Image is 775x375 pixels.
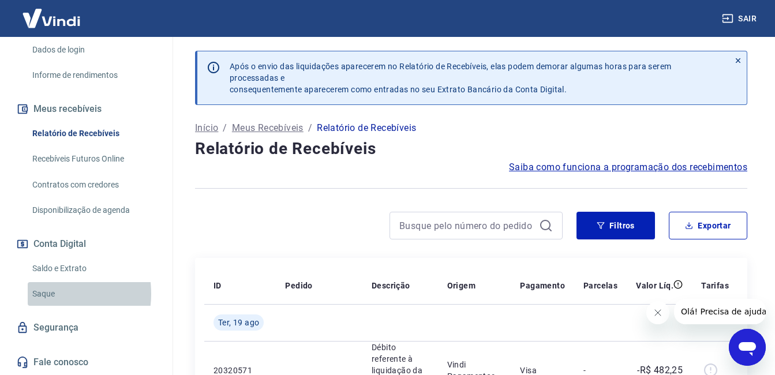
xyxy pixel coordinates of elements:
[14,231,159,257] button: Conta Digital
[14,96,159,122] button: Meus recebíveis
[7,8,97,17] span: Olá! Precisa de ajuda?
[28,147,159,171] a: Recebíveis Futuros Online
[28,198,159,222] a: Disponibilização de agenda
[218,317,259,328] span: Ter, 19 ago
[674,299,766,324] iframe: Mensagem da empresa
[399,217,534,234] input: Busque pelo número do pedido
[230,61,720,95] p: Após o envio das liquidações aparecerem no Relatório de Recebíveis, elas podem demorar algumas ho...
[720,8,761,29] button: Sair
[520,280,565,291] p: Pagamento
[317,121,416,135] p: Relatório de Recebíveis
[285,280,312,291] p: Pedido
[223,121,227,135] p: /
[372,280,410,291] p: Descrição
[28,38,159,62] a: Dados de login
[636,280,673,291] p: Valor Líq.
[195,137,747,160] h4: Relatório de Recebíveis
[232,121,304,135] a: Meus Recebíveis
[308,121,312,135] p: /
[28,282,159,306] a: Saque
[646,301,669,324] iframe: Fechar mensagem
[583,280,617,291] p: Parcelas
[195,121,218,135] a: Início
[576,212,655,239] button: Filtros
[729,329,766,366] iframe: Botão para abrir a janela de mensagens
[28,122,159,145] a: Relatório de Recebíveis
[701,280,729,291] p: Tarifas
[447,280,476,291] p: Origem
[28,257,159,280] a: Saldo e Extrato
[669,212,747,239] button: Exportar
[28,173,159,197] a: Contratos com credores
[14,350,159,375] a: Fale conosco
[14,1,89,36] img: Vindi
[14,315,159,340] a: Segurança
[214,280,222,291] p: ID
[28,63,159,87] a: Informe de rendimentos
[509,160,747,174] a: Saiba como funciona a programação dos recebimentos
